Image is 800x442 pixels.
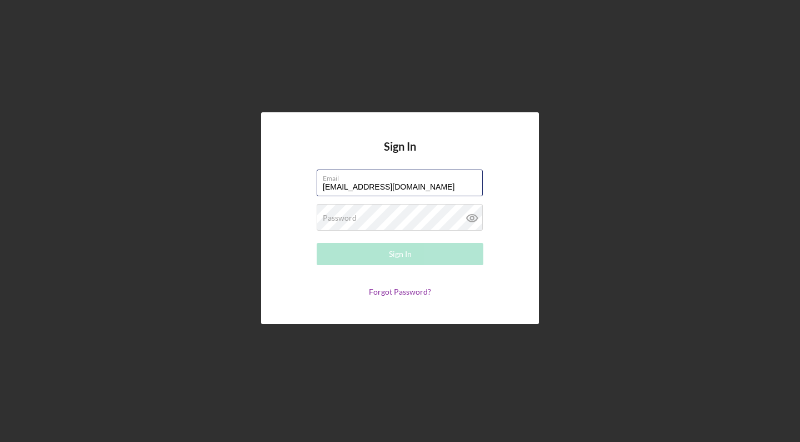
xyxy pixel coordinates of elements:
[323,213,357,222] label: Password
[389,243,412,265] div: Sign In
[384,140,416,170] h4: Sign In
[323,170,483,182] label: Email
[369,287,431,296] a: Forgot Password?
[317,243,483,265] button: Sign In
